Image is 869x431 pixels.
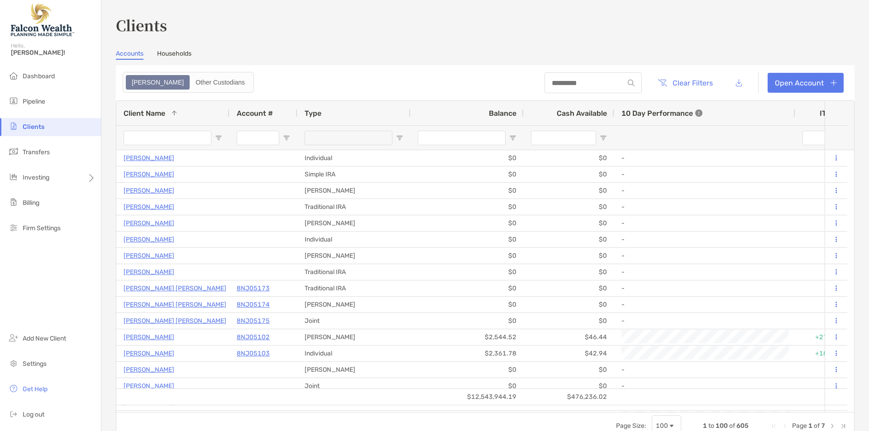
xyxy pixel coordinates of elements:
a: [PERSON_NAME] [124,234,174,245]
div: - [621,362,788,377]
div: $2.48 [524,411,614,426]
img: get-help icon [8,383,19,394]
div: $0 [411,232,524,247]
p: [PERSON_NAME] [124,266,174,278]
a: [PERSON_NAME] [124,332,174,343]
span: 7 [821,422,825,430]
div: [PERSON_NAME] [297,411,411,426]
a: [PERSON_NAME] [124,169,174,180]
div: $0 [411,313,524,329]
span: of [729,422,735,430]
div: Joint [297,313,411,329]
div: Other Custodians [191,76,250,89]
div: +2.21% [795,411,850,426]
button: Open Filter Menu [215,134,222,142]
div: 10 Day Performance [621,101,702,125]
div: 0% [795,248,850,264]
img: settings icon [8,358,19,369]
p: [PERSON_NAME] [124,185,174,196]
div: $0 [524,378,614,394]
a: [PERSON_NAME] [124,218,174,229]
img: Falcon Wealth Planning Logo [11,4,74,36]
span: to [708,422,714,430]
a: Accounts [116,50,143,60]
a: 8NJ05174 [237,299,270,310]
img: logout icon [8,408,19,419]
div: $0 [524,264,614,280]
span: Dashboard [23,72,55,80]
p: [PERSON_NAME] [124,364,174,375]
img: transfers icon [8,146,19,157]
div: - [621,297,788,312]
div: $2,544.52 [411,329,524,345]
span: Settings [23,360,47,368]
span: Firm Settings [23,224,61,232]
div: $0 [411,248,524,264]
span: Balance [489,109,516,118]
div: 0% [795,215,850,231]
div: $0 [524,150,614,166]
div: Simple IRA [297,166,411,182]
a: [PERSON_NAME] [124,250,174,261]
div: Individual [297,346,411,361]
div: $0 [524,248,614,264]
div: $0 [411,280,524,296]
div: $0 [411,183,524,199]
span: 100 [716,422,728,430]
div: 0% [795,280,850,296]
div: $2,361.78 [411,346,524,361]
div: $0 [524,362,614,378]
div: [PERSON_NAME] [297,362,411,378]
div: Previous Page [781,422,788,430]
span: Log out [23,411,44,418]
p: [PERSON_NAME] [PERSON_NAME] [124,315,226,327]
div: $0 [411,166,524,182]
a: [PERSON_NAME] [124,348,174,359]
a: 8NJ05102 [237,332,270,343]
input: ITD Filter Input [802,131,831,145]
div: Traditional IRA [297,280,411,296]
div: Traditional IRA [297,199,411,215]
input: Account # Filter Input [237,131,279,145]
div: 0% [795,378,850,394]
div: $0 [411,362,524,378]
div: Last Page [840,422,847,430]
div: 0% [795,264,850,280]
div: 100 [656,422,668,430]
span: Client Name [124,109,165,118]
div: - [621,216,788,231]
img: dashboard icon [8,70,19,81]
div: [PERSON_NAME] [297,297,411,313]
button: Open Filter Menu [396,134,403,142]
div: - [621,281,788,296]
span: 1 [808,422,812,430]
div: $0 [524,183,614,199]
div: 0% [795,183,850,199]
span: Account # [237,109,273,118]
a: Open Account [768,73,844,93]
span: of [814,422,820,430]
span: Get Help [23,385,48,393]
img: input icon [628,80,635,86]
div: Traditional IRA [297,264,411,280]
div: - [621,232,788,247]
div: - [621,248,788,263]
input: Cash Available Filter Input [531,131,596,145]
div: segmented control [123,72,254,93]
img: firm-settings icon [8,222,19,233]
div: $306.65 [411,411,524,426]
p: 8NJ05175 [237,315,270,327]
div: $0 [411,215,524,231]
p: [PERSON_NAME] [124,201,174,213]
a: [PERSON_NAME] [124,380,174,392]
div: $46.44 [524,329,614,345]
a: [PERSON_NAME] [124,152,174,164]
span: Cash Available [557,109,607,118]
div: - [621,183,788,198]
div: Page Size: [616,422,646,430]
